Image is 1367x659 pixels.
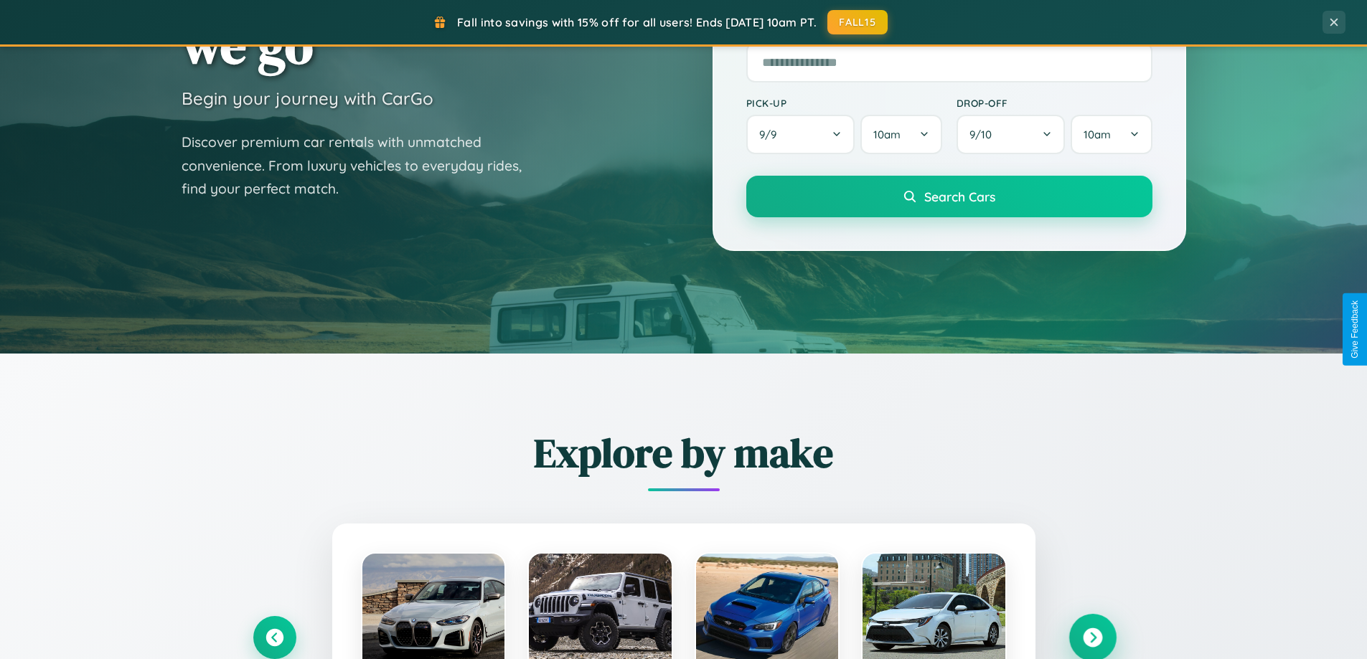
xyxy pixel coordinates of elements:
button: 9/9 [746,115,855,154]
div: Give Feedback [1350,300,1360,359]
h2: Explore by make [253,425,1114,480]
label: Pick-up [746,97,942,109]
span: 10am [873,128,901,141]
h3: Begin your journey with CarGo [182,87,433,109]
button: 9/10 [957,115,1066,154]
button: 10am [860,115,941,154]
span: Fall into savings with 15% off for all users! Ends [DATE] 10am PT. [457,15,817,29]
span: 10am [1084,128,1111,141]
button: FALL15 [827,10,888,34]
p: Discover premium car rentals with unmatched convenience. From luxury vehicles to everyday rides, ... [182,131,540,201]
span: Search Cars [924,189,995,204]
span: 9 / 10 [969,128,999,141]
span: 9 / 9 [759,128,784,141]
button: 10am [1071,115,1152,154]
label: Drop-off [957,97,1152,109]
button: Search Cars [746,176,1152,217]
